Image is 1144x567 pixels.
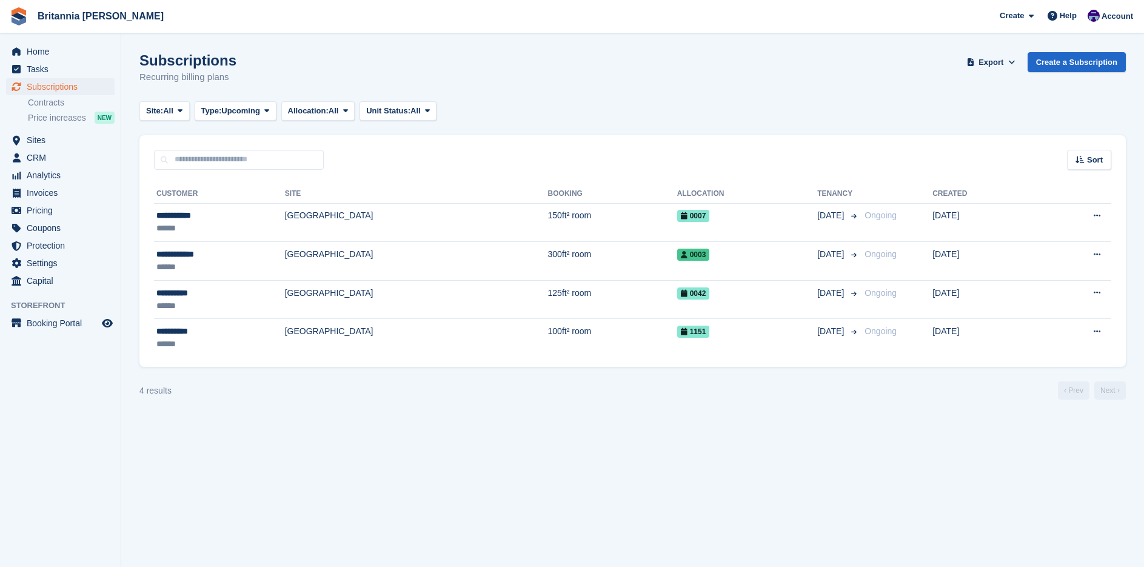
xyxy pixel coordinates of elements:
[146,105,163,117] span: Site:
[817,248,846,261] span: [DATE]
[285,319,548,357] td: [GEOGRAPHIC_DATA]
[932,184,1035,204] th: Created
[1028,52,1126,72] a: Create a Subscription
[28,97,115,109] a: Contracts
[865,326,897,336] span: Ongoing
[201,105,222,117] span: Type:
[932,203,1035,242] td: [DATE]
[139,70,236,84] p: Recurring billing plans
[1000,10,1024,22] span: Create
[1058,381,1089,400] a: Previous
[548,319,677,357] td: 100ft² room
[817,184,860,204] th: Tenancy
[10,7,28,25] img: stora-icon-8386f47178a22dfd0bd8f6a31ec36ba5ce8667c1dd55bd0f319d3a0aa187defe.svg
[6,78,115,95] a: menu
[329,105,339,117] span: All
[677,326,710,338] span: 1151
[817,209,846,222] span: [DATE]
[221,105,260,117] span: Upcoming
[865,249,897,259] span: Ongoing
[1060,10,1077,22] span: Help
[6,315,115,332] a: menu
[28,111,115,124] a: Price increases NEW
[195,101,276,121] button: Type: Upcoming
[548,203,677,242] td: 150ft² room
[932,242,1035,281] td: [DATE]
[410,105,421,117] span: All
[932,319,1035,357] td: [DATE]
[1087,154,1103,166] span: Sort
[27,43,99,60] span: Home
[6,61,115,78] a: menu
[27,237,99,254] span: Protection
[11,300,121,312] span: Storefront
[1102,10,1133,22] span: Account
[27,167,99,184] span: Analytics
[288,105,329,117] span: Allocation:
[28,112,86,124] span: Price increases
[27,202,99,219] span: Pricing
[548,280,677,319] td: 125ft² room
[865,210,897,220] span: Ongoing
[6,220,115,237] a: menu
[677,287,710,300] span: 0042
[6,255,115,272] a: menu
[817,287,846,300] span: [DATE]
[932,280,1035,319] td: [DATE]
[6,272,115,289] a: menu
[1094,381,1126,400] a: Next
[6,202,115,219] a: menu
[677,249,710,261] span: 0003
[548,184,677,204] th: Booking
[677,184,818,204] th: Allocation
[817,325,846,338] span: [DATE]
[6,43,115,60] a: menu
[100,316,115,330] a: Preview store
[6,184,115,201] a: menu
[366,105,410,117] span: Unit Status:
[27,255,99,272] span: Settings
[27,149,99,166] span: CRM
[1088,10,1100,22] img: Cameron Ballard
[6,149,115,166] a: menu
[548,242,677,281] td: 300ft² room
[6,237,115,254] a: menu
[965,52,1018,72] button: Export
[1055,381,1128,400] nav: Page
[865,288,897,298] span: Ongoing
[27,184,99,201] span: Invoices
[27,78,99,95] span: Subscriptions
[360,101,437,121] button: Unit Status: All
[139,384,172,397] div: 4 results
[6,132,115,149] a: menu
[285,280,548,319] td: [GEOGRAPHIC_DATA]
[27,61,99,78] span: Tasks
[27,272,99,289] span: Capital
[27,132,99,149] span: Sites
[677,210,710,222] span: 0007
[95,112,115,124] div: NEW
[33,6,169,26] a: Britannia [PERSON_NAME]
[154,184,285,204] th: Customer
[285,184,548,204] th: Site
[139,52,236,69] h1: Subscriptions
[281,101,355,121] button: Allocation: All
[6,167,115,184] a: menu
[27,315,99,332] span: Booking Portal
[285,242,548,281] td: [GEOGRAPHIC_DATA]
[139,101,190,121] button: Site: All
[27,220,99,237] span: Coupons
[978,56,1003,69] span: Export
[285,203,548,242] td: [GEOGRAPHIC_DATA]
[163,105,173,117] span: All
